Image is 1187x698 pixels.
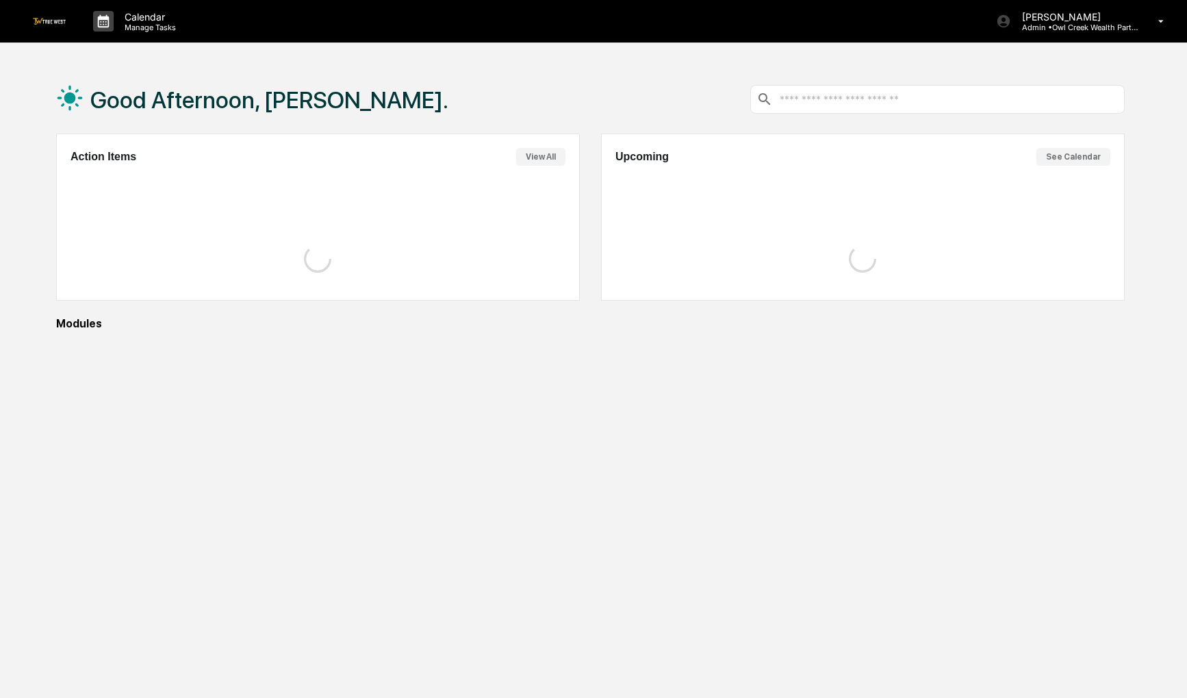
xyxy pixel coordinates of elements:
[114,11,183,23] p: Calendar
[90,86,448,114] h1: Good Afternoon, [PERSON_NAME].
[71,151,136,163] h2: Action Items
[615,151,669,163] h2: Upcoming
[56,317,1125,330] div: Modules
[1011,11,1138,23] p: [PERSON_NAME]
[1036,148,1110,166] button: See Calendar
[516,148,565,166] button: View All
[114,23,183,32] p: Manage Tasks
[1011,23,1138,32] p: Admin • Owl Creek Wealth Partners
[33,18,66,24] img: logo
